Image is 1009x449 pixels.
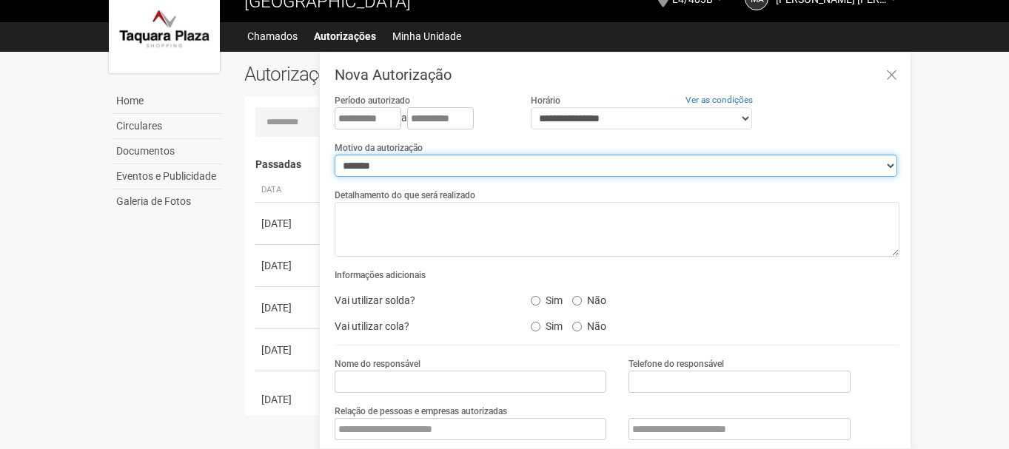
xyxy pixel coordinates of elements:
[685,95,753,105] a: Ver as condições
[572,289,606,307] label: Não
[628,357,724,371] label: Telefone do responsável
[335,141,423,155] label: Motivo da autorização
[335,269,426,282] label: Informações adicionais
[261,342,316,357] div: [DATE]
[531,315,563,333] label: Sim
[335,94,410,107] label: Período autorizado
[261,300,316,315] div: [DATE]
[244,63,561,85] h2: Autorizações
[335,189,475,202] label: Detalhamento do que será realizado
[113,114,222,139] a: Circulares
[392,26,461,47] a: Minha Unidade
[113,164,222,189] a: Eventos e Publicidade
[335,357,420,371] label: Nome do responsável
[531,296,540,305] input: Sim
[324,315,519,337] div: Vai utilizar cola?
[261,392,316,407] div: [DATE]
[531,94,560,107] label: Horário
[324,289,519,311] div: Vai utilizar solda?
[113,139,222,164] a: Documentos
[572,322,582,331] input: Não
[261,216,316,231] div: [DATE]
[572,315,606,333] label: Não
[255,178,322,203] th: Data
[335,405,507,418] label: Relação de pessoas e empresas autorizadas
[335,107,508,129] div: a
[335,67,899,82] h3: Nova Autorização
[531,289,563,307] label: Sim
[247,26,298,47] a: Chamados
[113,89,222,114] a: Home
[113,189,222,214] a: Galeria de Fotos
[531,322,540,331] input: Sim
[314,26,376,47] a: Autorizações
[261,258,316,273] div: [DATE]
[255,159,890,170] h4: Passadas
[572,296,582,305] input: Não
